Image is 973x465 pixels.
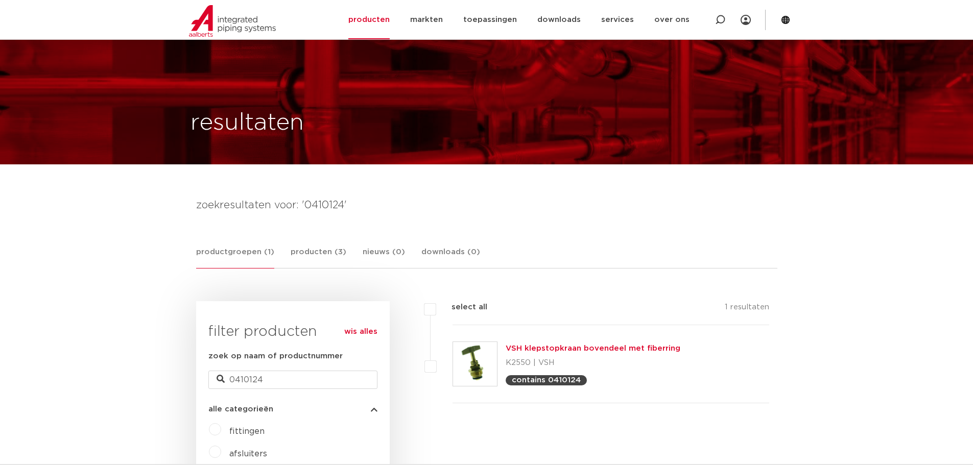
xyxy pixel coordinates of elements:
a: nieuws (0) [363,246,405,268]
span: alle categorieën [208,405,273,413]
h3: filter producten [208,322,377,342]
a: downloads (0) [421,246,480,268]
a: productgroepen (1) [196,246,274,268]
a: fittingen [229,427,265,435]
h4: zoekresultaten voor: '0410124' [196,197,777,213]
p: K2550 | VSH [506,355,680,371]
a: wis alles [344,326,377,338]
a: VSH klepstopkraan bovendeel met fiberring [506,345,680,352]
input: zoeken [208,371,377,389]
h1: resultaten [191,107,304,139]
p: 1 resultaten [725,301,769,317]
p: contains 0410124 [512,376,581,384]
label: zoek op naam of productnummer [208,350,343,362]
a: producten (3) [291,246,346,268]
img: Thumbnail for VSH klepstopkraan bovendeel met fiberring [453,342,497,386]
label: select all [436,301,487,313]
a: afsluiters [229,450,267,458]
button: alle categorieën [208,405,377,413]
